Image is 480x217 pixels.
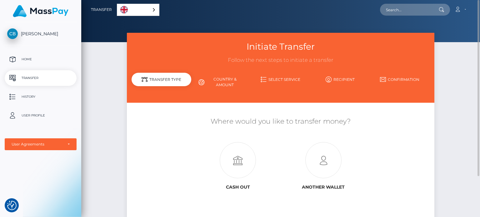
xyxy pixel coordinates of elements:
[285,185,361,190] h6: Another wallet
[132,117,429,126] h5: Where would you like to transfer money?
[380,4,439,16] input: Search...
[7,73,74,83] p: Transfer
[5,138,77,150] button: User Agreements
[370,74,430,85] a: Confirmation
[13,5,68,17] img: MassPay
[5,108,77,123] a: User Profile
[117,4,159,16] a: English
[12,142,63,147] div: User Agreements
[132,57,429,64] h3: Follow the next steps to initiate a transfer
[5,89,77,105] a: History
[251,74,311,85] a: Select Service
[7,201,17,210] button: Consent Preferences
[117,4,159,16] aside: Language selected: English
[5,31,77,37] span: [PERSON_NAME]
[132,73,191,86] div: Transfer Type
[132,41,429,53] h3: Initiate Transfer
[91,3,112,16] a: Transfer
[7,55,74,64] p: Home
[5,70,77,86] a: Transfer
[310,74,370,85] a: Recipient
[200,185,276,190] h6: Cash out
[5,52,77,67] a: Home
[7,92,74,101] p: History
[117,4,159,16] div: Language
[7,111,74,120] p: User Profile
[191,74,251,90] a: Country & Amount
[7,201,17,210] img: Revisit consent button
